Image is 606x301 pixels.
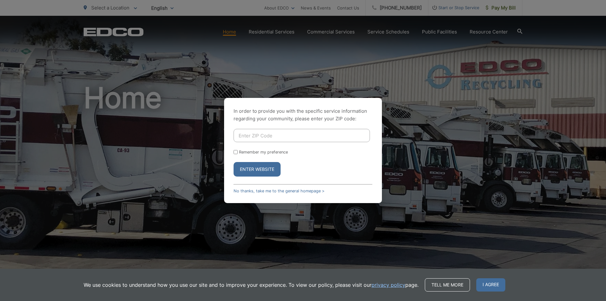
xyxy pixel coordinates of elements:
p: We use cookies to understand how you use our site and to improve your experience. To view our pol... [84,281,419,289]
p: In order to provide you with the specific service information regarding your community, please en... [234,107,372,123]
input: Enter ZIP Code [234,129,370,142]
span: I agree [476,278,505,292]
a: privacy policy [371,281,405,289]
label: Remember my preference [239,150,288,154]
a: Tell me more [425,278,470,292]
button: Enter Website [234,162,281,177]
a: No thanks, take me to the general homepage > [234,189,324,193]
